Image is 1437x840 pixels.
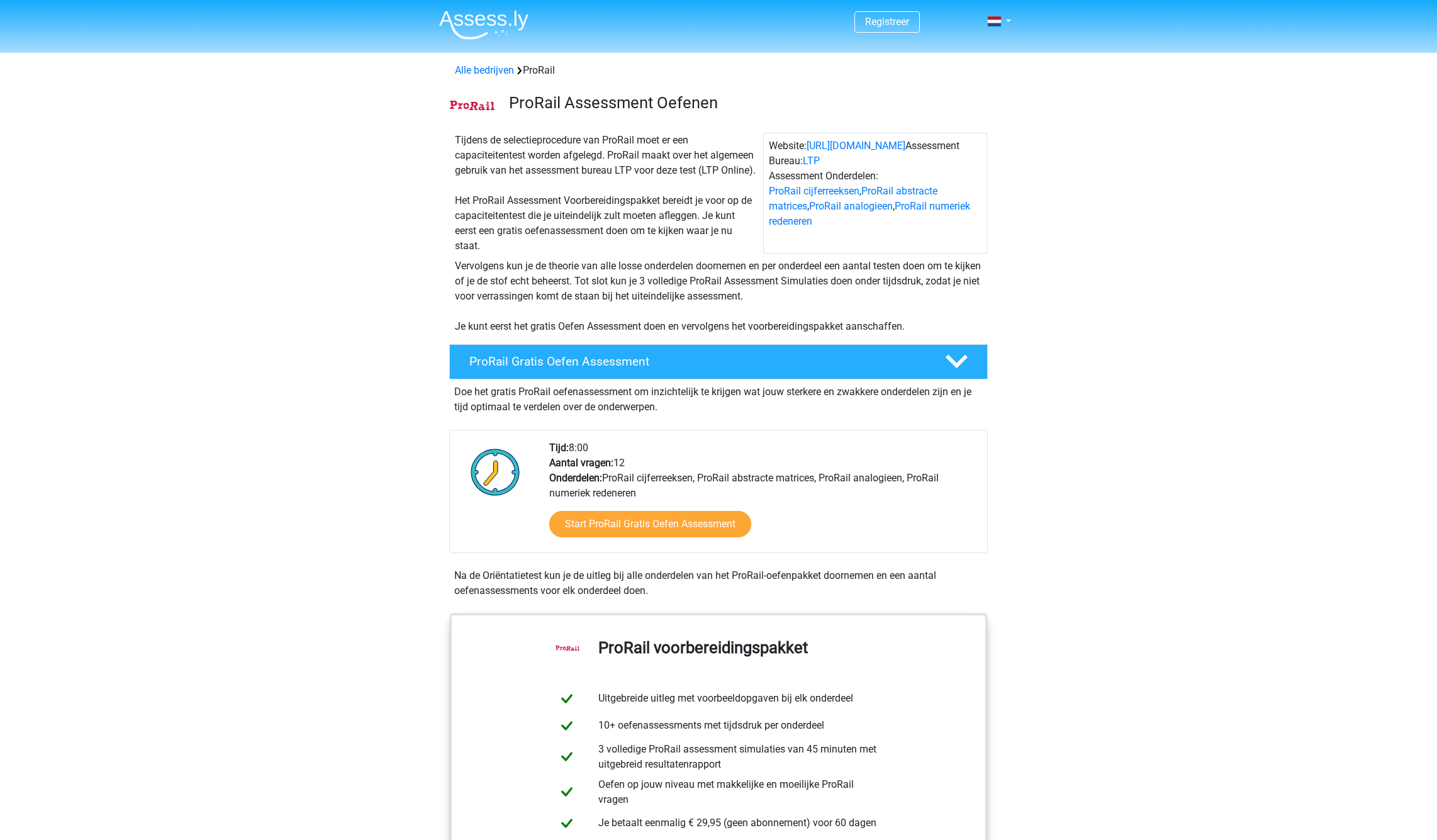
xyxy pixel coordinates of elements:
b: Onderdelen: [549,472,602,484]
a: Start ProRail Gratis Oefen Assessment [549,511,751,537]
a: ProRail Gratis Oefen Assessment [444,344,993,379]
b: Tijd: [549,442,569,454]
a: Registreer [865,16,909,28]
div: ProRail [450,63,987,78]
div: Na de Oriëntatietest kun je de uitleg bij alle onderdelen van het ProRail-oefenpakket doornemen e... [449,568,988,598]
a: ProRail abstracte matrices [769,185,937,212]
a: [URL][DOMAIN_NAME] [807,140,905,152]
a: ProRail analogieen [809,200,893,212]
h4: ProRail Gratis Oefen Assessment [469,354,925,369]
a: LTP [803,155,820,167]
div: 8:00 12 ProRail cijferreeksen, ProRail abstracte matrices, ProRail analogieen, ProRail numeriek r... [540,440,987,552]
div: Doe het gratis ProRail oefenassessment om inzichtelijk te krijgen wat jouw sterkere en zwakkere o... [449,379,988,415]
div: Tijdens de selectieprocedure van ProRail moet er een capaciteitentest worden afgelegd. ProRail ma... [450,133,763,254]
img: Klok [464,440,527,503]
img: Assessly [439,10,528,40]
div: Vervolgens kun je de theorie van alle losse onderdelen doornemen en per onderdeel een aantal test... [450,259,987,334]
a: ProRail numeriek redeneren [769,200,970,227]
a: ProRail cijferreeksen [769,185,859,197]
a: Alle bedrijven [455,64,514,76]
h3: ProRail Assessment Oefenen [509,93,978,113]
b: Aantal vragen: [549,457,613,469]
div: Website: Assessment Bureau: Assessment Onderdelen: , , , [763,133,987,254]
